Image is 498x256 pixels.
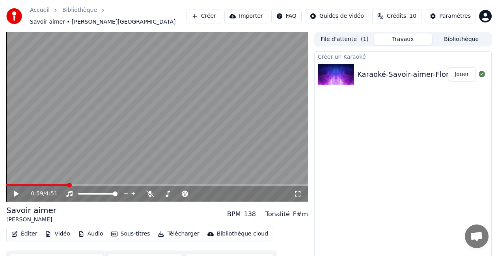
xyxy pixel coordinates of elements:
span: 0:59 [31,190,43,198]
button: File d'attente [315,33,374,45]
button: Travaux [374,33,432,45]
button: Vidéo [42,228,73,239]
div: F#m [293,210,308,219]
div: [PERSON_NAME] [6,216,56,224]
button: Sous-titres [108,228,153,239]
button: Éditer [8,228,40,239]
span: Crédits [387,12,406,20]
button: Importer [224,9,268,23]
a: Accueil [30,6,50,14]
button: Jouer [448,67,476,82]
button: Paramètres [425,9,476,23]
a: Bibliothèque [62,6,97,14]
div: Ouvrir le chat [465,224,489,248]
span: ( 1 ) [361,35,369,43]
div: Savoir aimer [6,205,56,216]
button: Bibliothèque [432,33,491,45]
div: Bibliothèque cloud [217,230,268,238]
div: Paramètres [439,12,471,20]
span: 4:51 [45,190,57,198]
button: Crédits10 [372,9,422,23]
nav: breadcrumb [30,6,187,26]
button: Audio [75,228,106,239]
div: / [31,190,50,198]
div: Karaoké-Savoir-aimer-Florent-Pagny-_ [357,69,491,80]
div: Créer un Karaoké [315,52,491,61]
span: 10 [409,12,416,20]
div: 138 [244,210,256,219]
div: BPM [227,210,241,219]
div: Tonalité [265,210,290,219]
button: Guides de vidéo [305,9,369,23]
button: Créer [187,9,221,23]
img: youka [6,8,22,24]
button: FAQ [271,9,302,23]
button: Télécharger [155,228,202,239]
span: Savoir aimer • [PERSON_NAME][GEOGRAPHIC_DATA] [30,18,176,26]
